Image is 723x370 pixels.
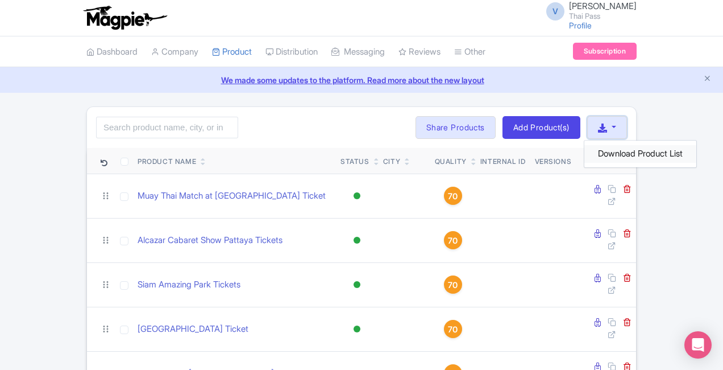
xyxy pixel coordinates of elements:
[435,187,471,205] a: 70
[81,5,169,30] img: logo-ab69f6fb50320c5b225c76a69d11143b.png
[138,157,196,167] div: Product Name
[448,235,458,247] span: 70
[151,36,198,68] a: Company
[703,73,712,86] button: Close announcement
[383,157,400,167] div: City
[454,36,485,68] a: Other
[351,232,363,249] div: Active
[435,157,467,167] div: Quality
[138,190,326,203] a: Muay Thai Match at [GEOGRAPHIC_DATA] Ticket
[684,331,712,359] div: Open Intercom Messenger
[398,36,441,68] a: Reviews
[435,231,471,249] a: 70
[138,278,240,291] a: Siam Amazing Park Tickets
[435,320,471,338] a: 70
[584,145,696,163] a: Download Product List
[448,279,458,291] span: 70
[351,321,363,338] div: Active
[351,277,363,293] div: Active
[212,36,252,68] a: Product
[502,116,580,139] a: Add Product(s)
[435,276,471,294] a: 70
[351,188,363,204] div: Active
[340,157,369,167] div: Status
[569,20,592,30] a: Profile
[530,148,576,174] th: Versions
[138,234,282,247] a: Alcazar Cabaret Show Pattaya Tickets
[7,74,716,86] a: We made some updates to the platform. Read more about the new layout
[546,2,564,20] span: V
[86,36,138,68] a: Dashboard
[569,13,637,20] small: Thai Pass
[415,116,496,139] a: Share Products
[448,190,458,203] span: 70
[138,323,248,336] a: [GEOGRAPHIC_DATA] Ticket
[569,1,637,11] span: [PERSON_NAME]
[331,36,385,68] a: Messaging
[265,36,318,68] a: Distribution
[448,323,458,336] span: 70
[573,43,637,60] a: Subscription
[539,2,637,20] a: V [PERSON_NAME] Thai Pass
[476,148,530,174] th: Internal ID
[96,117,238,138] input: Search product name, city, or interal id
